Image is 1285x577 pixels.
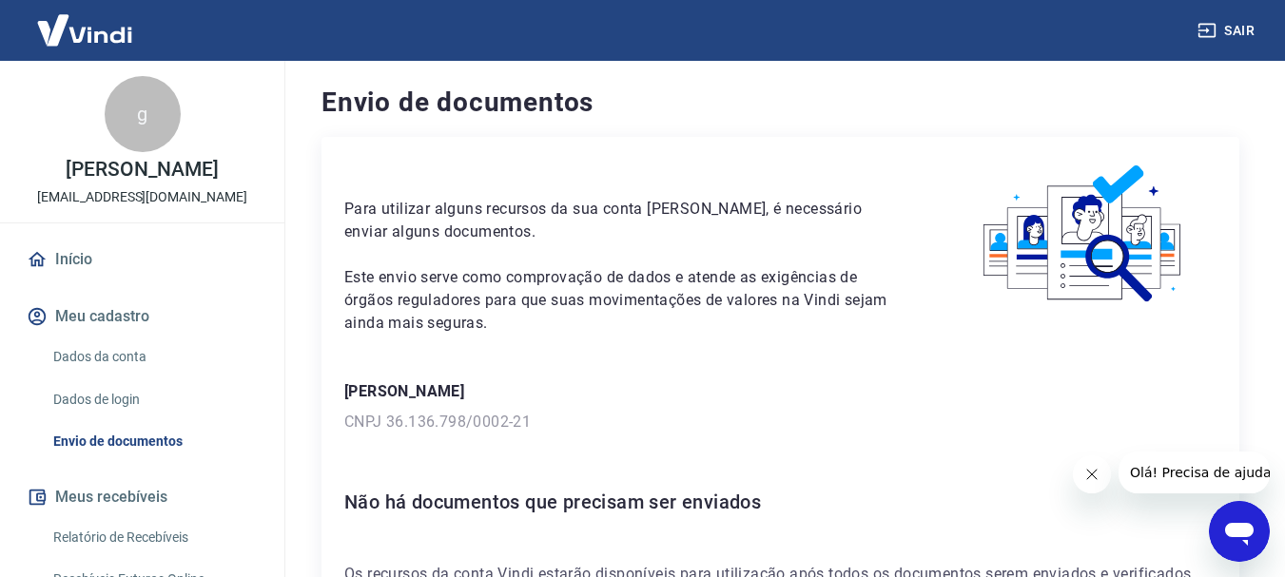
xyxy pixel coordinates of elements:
[344,411,1217,433] p: CNPJ 36.136.798/0002-21
[344,266,905,335] p: Este envio serve como comprovação de dados e atende as exigências de órgãos reguladores para que ...
[66,160,218,180] p: [PERSON_NAME]
[1209,501,1270,562] iframe: Botão para abrir a janela de mensagens
[23,476,262,518] button: Meus recebíveis
[1073,455,1111,493] iframe: Fechar mensagem
[46,380,262,419] a: Dados de login
[344,198,905,243] p: Para utilizar alguns recursos da sua conta [PERSON_NAME], é necessário enviar alguns documentos.
[46,337,262,376] a: Dados da conta
[951,160,1217,309] img: waiting_documents.41d9841a9773e5fdf392cede4d13b617.svg
[321,84,1239,122] h4: Envio de documentos
[23,1,146,59] img: Vindi
[105,76,181,152] div: g
[344,380,1217,403] p: [PERSON_NAME]
[23,296,262,337] button: Meu cadastro
[11,13,160,29] span: Olá! Precisa de ajuda?
[37,187,247,207] p: [EMAIL_ADDRESS][DOMAIN_NAME]
[46,422,262,461] a: Envio de documentos
[46,518,262,557] a: Relatório de Recebíveis
[23,239,262,280] a: Início
[1194,13,1262,48] button: Sair
[344,487,1217,517] h6: Não há documentos que precisam ser enviados
[1119,452,1270,493] iframe: Mensagem da empresa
